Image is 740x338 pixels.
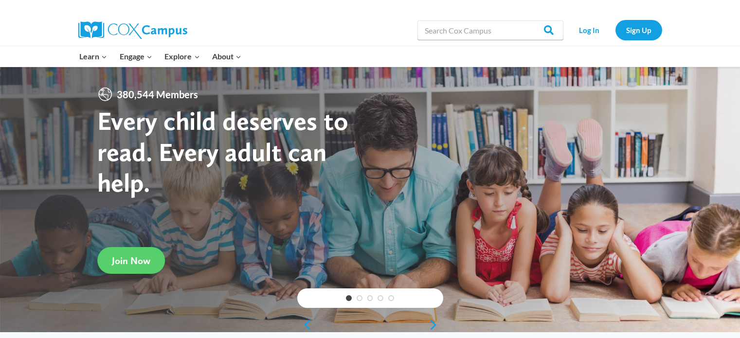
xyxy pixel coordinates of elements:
a: 4 [378,295,383,301]
span: About [212,50,241,63]
a: 5 [388,295,394,301]
a: previous [297,319,312,331]
div: content slider buttons [297,315,443,335]
strong: Every child deserves to read. Every adult can help. [97,105,348,198]
span: Learn [79,50,107,63]
a: next [429,319,443,331]
span: Join Now [112,255,150,267]
a: 2 [357,295,362,301]
a: Log In [568,20,611,40]
input: Search Cox Campus [417,20,563,40]
span: 380,544 Members [113,87,202,102]
span: Engage [120,50,152,63]
nav: Secondary Navigation [568,20,662,40]
nav: Primary Navigation [73,46,248,67]
a: Sign Up [615,20,662,40]
a: 3 [367,295,373,301]
img: Cox Campus [78,21,187,39]
span: Explore [164,50,199,63]
a: 1 [346,295,352,301]
a: Join Now [97,247,165,274]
